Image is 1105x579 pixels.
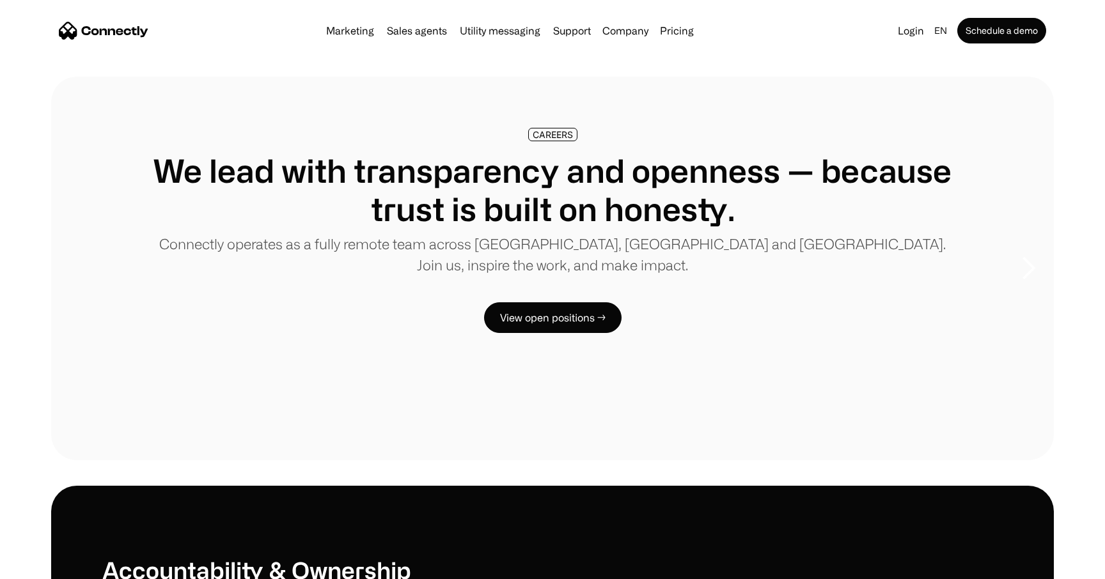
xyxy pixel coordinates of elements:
a: home [59,21,148,40]
a: Support [548,26,596,36]
aside: Language selected: English [13,555,77,575]
a: Schedule a demo [957,18,1046,43]
div: next slide [1003,205,1054,332]
a: Sales agents [382,26,452,36]
a: Marketing [321,26,379,36]
a: Utility messaging [455,26,545,36]
h1: We lead with transparency and openness — because trust is built on honesty. [153,151,952,228]
p: Connectly operates as a fully remote team across [GEOGRAPHIC_DATA], [GEOGRAPHIC_DATA] and [GEOGRA... [153,233,952,275]
div: CAREERS [533,130,573,139]
div: carousel [51,77,1054,460]
ul: Language list [26,557,77,575]
div: en [929,22,955,40]
div: en [934,22,947,40]
a: View open positions → [484,302,622,333]
div: 1 of 8 [51,77,1054,460]
div: Company [599,22,652,40]
div: Company [602,22,648,40]
a: Login [893,22,929,40]
a: Pricing [655,26,699,36]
